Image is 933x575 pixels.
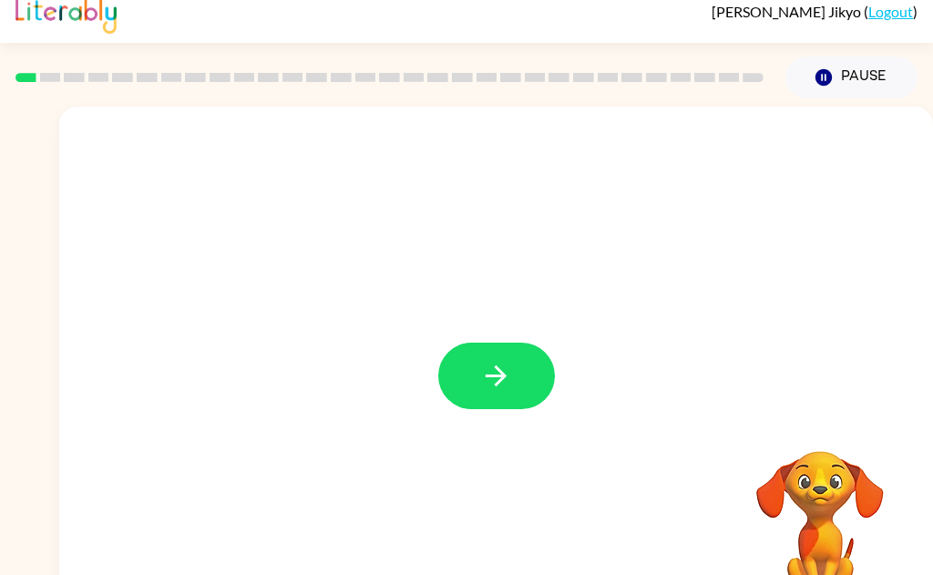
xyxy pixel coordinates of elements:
button: Pause [785,56,918,98]
div: ( ) [712,3,918,20]
a: Logout [868,3,913,20]
span: [PERSON_NAME] Jikyo [712,3,864,20]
